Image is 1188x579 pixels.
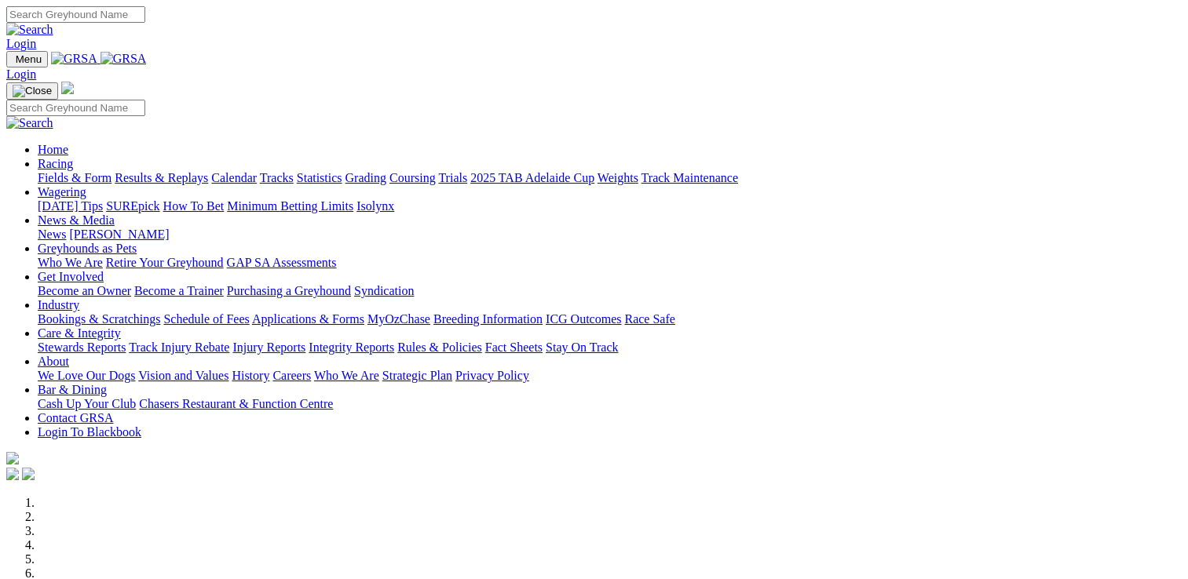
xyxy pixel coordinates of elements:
[260,171,294,184] a: Tracks
[38,340,126,354] a: Stewards Reports
[38,312,160,326] a: Bookings & Scratchings
[297,171,342,184] a: Statistics
[38,411,113,424] a: Contact GRSA
[38,284,1182,298] div: Get Involved
[38,340,1182,355] div: Care & Integrity
[546,340,618,354] a: Stay On Track
[38,298,79,311] a: Industry
[470,171,594,184] a: 2025 TAB Adelaide Cup
[598,171,638,184] a: Weights
[38,256,1182,270] div: Greyhounds as Pets
[433,312,543,326] a: Breeding Information
[6,37,36,50] a: Login
[38,369,135,382] a: We Love Our Dogs
[485,340,543,354] a: Fact Sheets
[38,312,1182,326] div: Industry
[455,369,529,382] a: Privacy Policy
[38,369,1182,383] div: About
[38,383,107,396] a: Bar & Dining
[6,116,53,130] img: Search
[6,6,145,23] input: Search
[232,340,305,354] a: Injury Reports
[69,228,169,241] a: [PERSON_NAME]
[38,228,1182,242] div: News & Media
[211,171,257,184] a: Calendar
[38,397,1182,411] div: Bar & Dining
[227,256,337,269] a: GAP SA Assessments
[546,312,621,326] a: ICG Outcomes
[61,82,74,94] img: logo-grsa-white.png
[106,256,224,269] a: Retire Your Greyhound
[6,452,19,464] img: logo-grsa-white.png
[6,67,36,81] a: Login
[163,312,249,326] a: Schedule of Fees
[356,199,394,213] a: Isolynx
[13,85,52,97] img: Close
[438,171,467,184] a: Trials
[163,199,225,213] a: How To Bet
[314,369,379,382] a: Who We Are
[16,53,42,65] span: Menu
[227,199,353,213] a: Minimum Betting Limits
[139,397,333,410] a: Chasers Restaurant & Function Centre
[6,468,19,480] img: facebook.svg
[6,100,145,116] input: Search
[272,369,311,382] a: Careers
[232,369,269,382] a: History
[6,82,58,100] button: Toggle navigation
[367,312,430,326] a: MyOzChase
[345,171,386,184] a: Grading
[38,270,104,283] a: Get Involved
[51,52,97,66] img: GRSA
[38,213,115,227] a: News & Media
[389,171,436,184] a: Coursing
[38,425,141,439] a: Login To Blackbook
[138,369,228,382] a: Vision and Values
[354,284,414,297] a: Syndication
[38,157,73,170] a: Racing
[642,171,738,184] a: Track Maintenance
[38,326,121,340] a: Care & Integrity
[38,256,103,269] a: Who We Are
[38,185,86,198] a: Wagering
[115,171,208,184] a: Results & Replays
[38,171,1182,185] div: Racing
[38,355,69,368] a: About
[134,284,224,297] a: Become a Trainer
[38,171,111,184] a: Fields & Form
[129,340,229,354] a: Track Injury Rebate
[22,468,35,480] img: twitter.svg
[38,284,131,297] a: Become an Owner
[38,143,68,156] a: Home
[252,312,364,326] a: Applications & Forms
[309,340,394,354] a: Integrity Reports
[397,340,482,354] a: Rules & Policies
[227,284,351,297] a: Purchasing a Greyhound
[101,52,147,66] img: GRSA
[38,242,137,255] a: Greyhounds as Pets
[6,51,48,67] button: Toggle navigation
[38,199,103,213] a: [DATE] Tips
[38,228,66,241] a: News
[106,199,159,213] a: SUREpick
[382,369,452,382] a: Strategic Plan
[38,199,1182,213] div: Wagering
[38,397,136,410] a: Cash Up Your Club
[624,312,674,326] a: Race Safe
[6,23,53,37] img: Search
